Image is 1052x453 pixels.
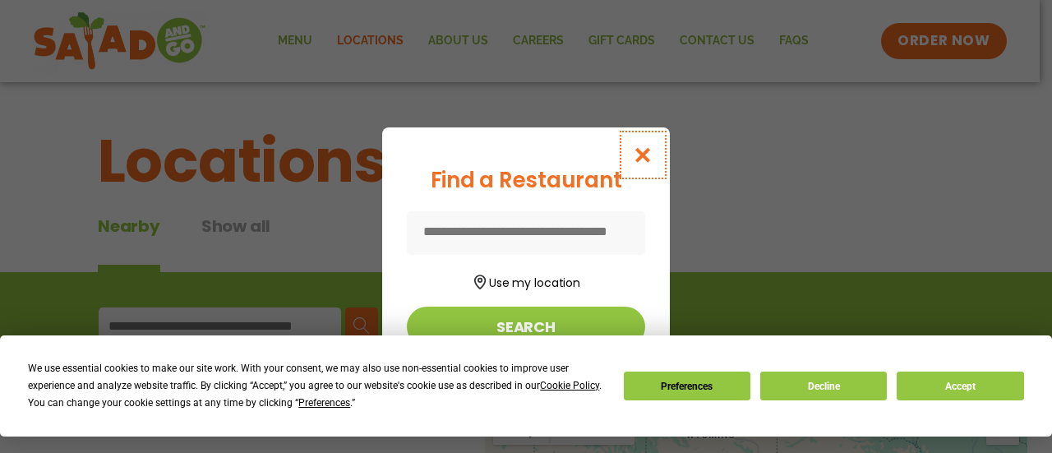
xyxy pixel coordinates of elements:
[28,360,603,412] div: We use essential cookies to make our site work. With your consent, we may also use non-essential ...
[540,380,599,391] span: Cookie Policy
[407,270,645,292] button: Use my location
[298,397,350,409] span: Preferences
[616,127,670,183] button: Close modal
[897,372,1023,400] button: Accept
[760,372,887,400] button: Decline
[624,372,750,400] button: Preferences
[407,164,645,196] div: Find a Restaurant
[407,307,645,347] button: Search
